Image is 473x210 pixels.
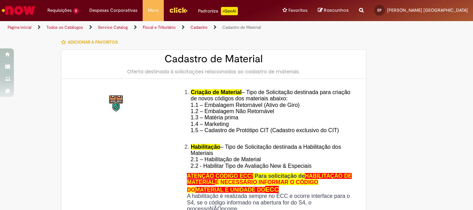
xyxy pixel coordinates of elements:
[222,25,261,30] a: Cadastro de Material
[98,25,128,30] a: Service Catalog
[46,25,83,30] a: Todos os Catálogos
[191,144,220,150] span: Habilitação
[191,89,350,140] span: – Tipo de Solicitação destinada para criação de novos códigos dos materiais abaixo: 1.1 – Embalag...
[191,89,242,95] span: Criação de Material
[187,173,253,179] span: ATENÇÃO CÓDIGO ECC!
[68,53,359,65] h2: Cadastro de Material
[190,25,207,30] a: Cadastro
[377,8,382,12] span: EP
[143,25,176,30] a: Fiscal e Tributário
[169,5,188,15] img: click_logo_yellow_360x200.png
[47,7,72,14] span: Requisições
[1,3,36,17] img: ServiceNow
[198,7,238,15] div: Padroniza
[195,187,265,193] span: MATERIAL E UNIDADE DO
[255,173,305,179] span: Para solicitação de
[187,173,352,185] span: HABILITAÇÃO DE MATERIAL
[324,7,349,13] span: Rascunhos
[68,39,118,45] span: Adicionar a Favoritos
[68,68,359,75] div: Oferta destinada à solicitações relacionadas ao cadastro de materiais.
[187,179,318,192] span: É NECESSÁRIO INFORMAR O CÓDIGO DO
[288,7,307,14] span: Favoritos
[5,21,310,34] ul: Trilhas de página
[61,35,122,49] button: Adicionar a Favoritos
[8,25,32,30] a: Página inicial
[387,7,468,13] span: [PERSON_NAME] [GEOGRAPHIC_DATA]
[221,7,238,15] p: +GenAi
[73,8,79,14] span: 2
[191,144,341,169] span: – Tipo de Solicitação destinada a Habilitação dos Materiais 2.1 – Habilitação de Material 2.2 - H...
[106,93,128,115] img: Cadastro de Material
[265,186,279,193] span: ECC
[148,7,159,14] span: More
[318,7,349,14] a: Rascunhos
[89,7,137,14] span: Despesas Corporativas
